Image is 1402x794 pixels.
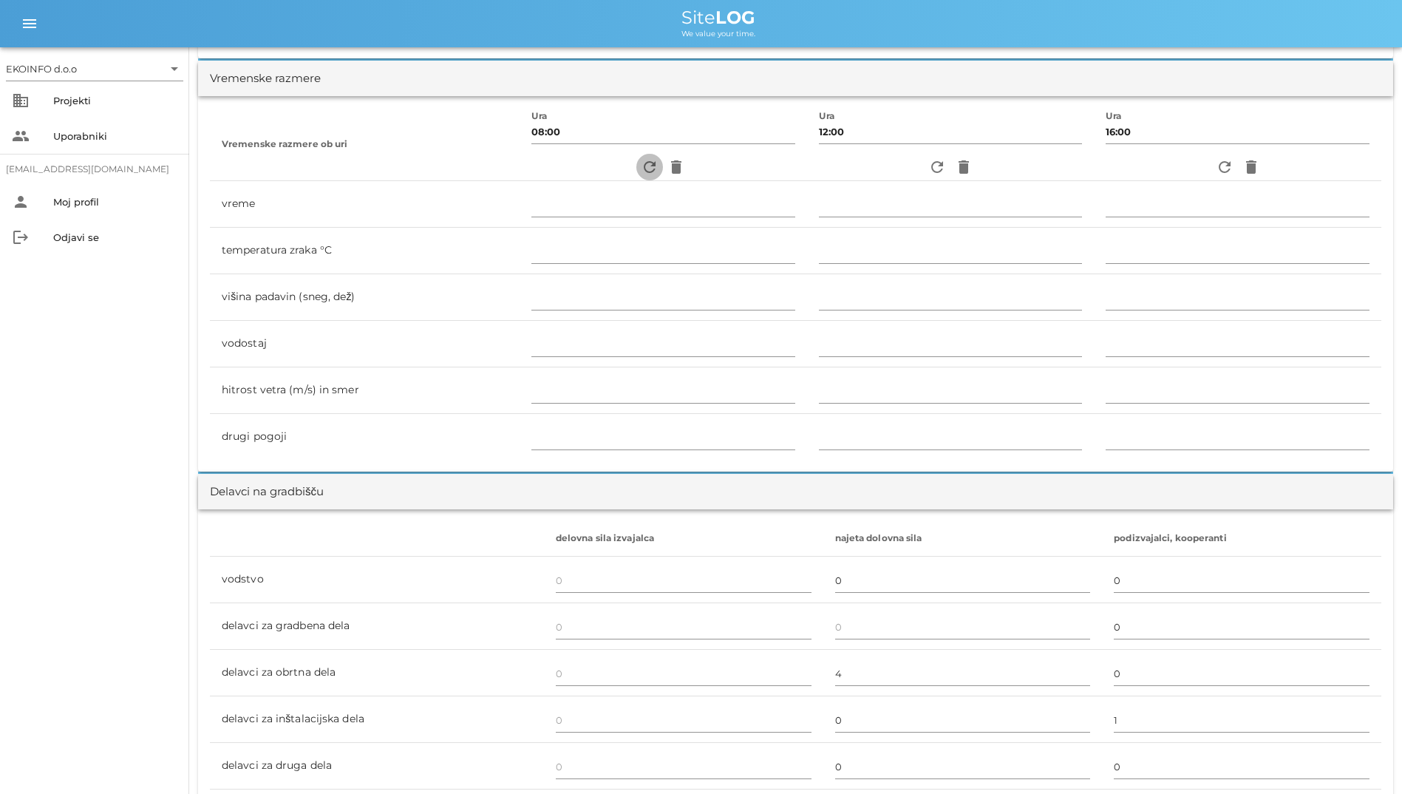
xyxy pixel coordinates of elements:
th: najeta dolovna sila [823,521,1103,557]
td: drugi pogoji [210,414,520,460]
div: Uporabniki [53,130,177,142]
th: Vremenske razmere ob uri [210,108,520,181]
td: delavci za druga dela [210,743,544,790]
i: menu [21,15,38,33]
label: Ura [1106,111,1122,122]
input: 0 [556,708,811,732]
input: 0 [1114,615,1369,639]
div: Delavci na gradbišču [210,483,324,501]
td: vreme [210,181,520,228]
iframe: Chat Widget [1191,634,1402,794]
div: EKOINFO d.o.o [6,57,183,81]
input: 0 [835,569,1091,592]
i: logout [12,228,30,246]
input: 0 [835,755,1091,778]
td: višina padavin (sneg, dež) [210,274,520,321]
i: refresh [641,158,659,176]
div: Vremenske razmere [210,70,321,87]
i: delete [667,158,685,176]
td: delavci za obrtna dela [210,650,544,696]
input: 0 [835,662,1091,685]
input: 0 [835,708,1091,732]
div: Odjavi se [53,231,177,243]
b: LOG [715,7,755,28]
div: Projekti [53,95,177,106]
td: vodostaj [210,321,520,367]
i: arrow_drop_down [166,60,183,78]
input: 0 [835,615,1091,639]
input: 0 [1114,662,1369,685]
i: refresh [928,158,946,176]
td: delavci za gradbena dela [210,603,544,650]
th: delovna sila izvajalca [544,521,823,557]
input: 0 [556,569,811,592]
td: temperatura zraka °C [210,228,520,274]
input: 0 [556,755,811,778]
input: 0 [1114,569,1369,592]
i: delete [955,158,973,176]
div: EKOINFO d.o.o [6,62,77,75]
label: Ura [531,111,548,122]
span: We value your time. [681,29,755,38]
input: 0 [556,615,811,639]
i: delete [1242,158,1260,176]
i: people [12,127,30,145]
label: Ura [819,111,835,122]
i: business [12,92,30,109]
input: 0 [556,662,811,685]
i: refresh [1216,158,1233,176]
td: delavci za inštalacijska dela [210,696,544,743]
td: hitrost vetra (m/s) in smer [210,367,520,414]
input: 0 [1114,755,1369,778]
i: person [12,193,30,211]
td: vodstvo [210,557,544,603]
div: Moj profil [53,196,177,208]
span: Site [681,7,755,28]
div: Pripomoček za klepet [1191,634,1402,794]
input: 0 [1114,708,1369,732]
th: podizvajalci, kooperanti [1102,521,1381,557]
